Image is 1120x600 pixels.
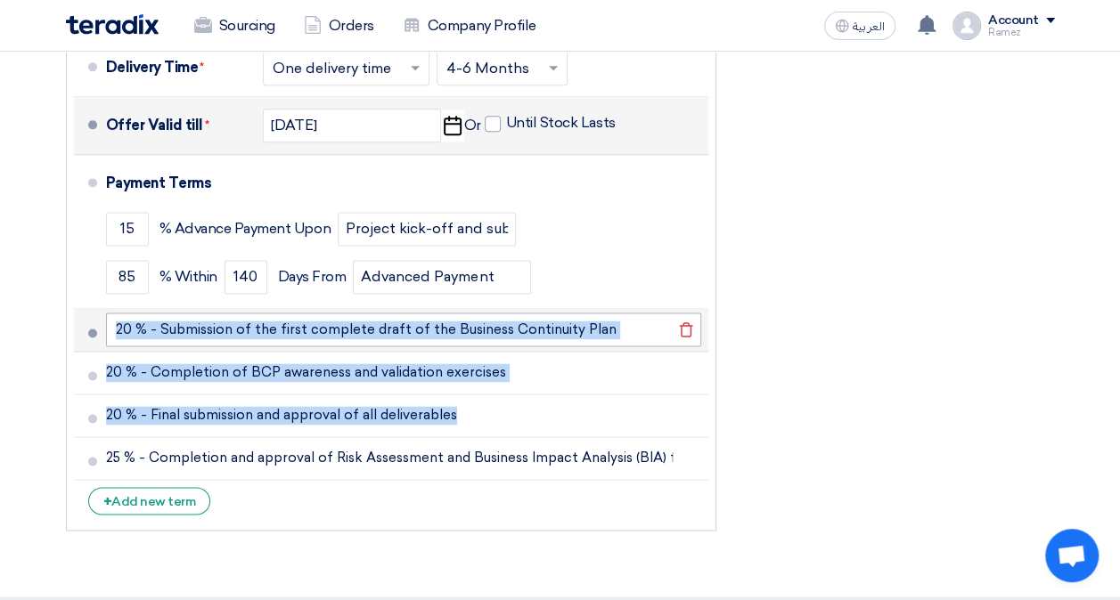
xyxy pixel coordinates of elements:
[106,441,701,474] input: Add your term here...
[159,220,331,238] span: % Advance Payment Upon
[952,12,981,40] img: profile_test.png
[988,28,1055,37] div: Ramez
[106,260,149,294] input: payment-term-2
[853,20,885,33] span: العربية
[106,162,687,205] div: Payment Terms
[159,268,217,286] span: % Within
[106,398,701,432] input: Add your term here...
[225,260,267,294] input: payment-term-2
[106,312,701,346] input: Add your term here...
[988,13,1039,28] div: Account
[103,493,112,510] span: +
[353,260,531,294] input: payment-term-2
[263,109,441,142] input: yyyy-mm-dd
[106,46,249,89] div: Delivery Time
[464,117,481,134] span: Or
[388,6,551,45] a: Company Profile
[66,14,159,35] img: Teradix logo
[106,104,249,147] div: Offer Valid till
[824,12,895,40] button: العربية
[88,487,211,515] div: Add new term
[1045,529,1099,582] a: Open chat
[290,6,388,45] a: Orders
[338,212,516,246] input: payment-term-2
[106,212,149,246] input: payment-term-1
[278,268,347,286] span: Days From
[180,6,290,45] a: Sourcing
[106,355,701,389] input: Add your term here...
[485,114,616,132] label: Until Stock Lasts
